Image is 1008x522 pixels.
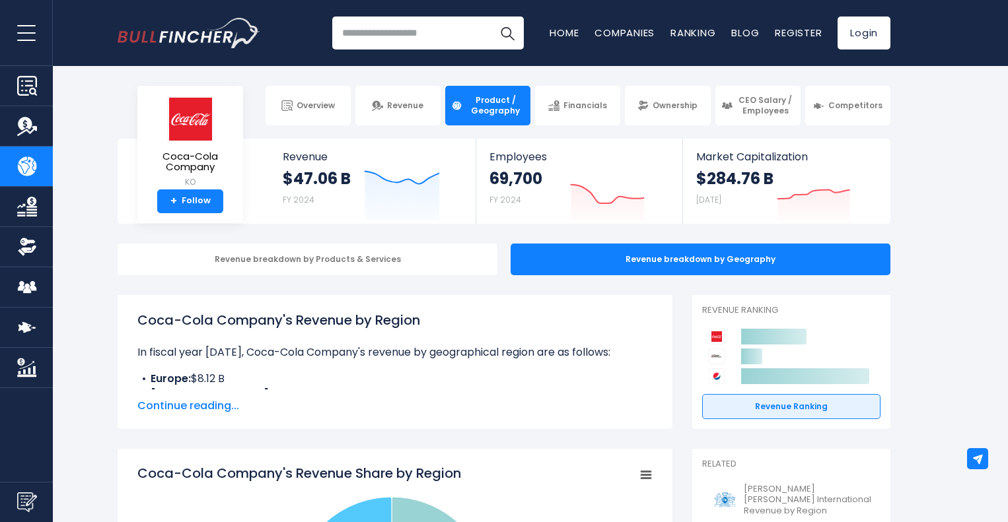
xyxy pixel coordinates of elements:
a: Product / Geography [445,86,530,125]
small: FY 2024 [283,194,314,205]
span: Financials [563,100,607,111]
a: Employees 69,700 FY 2024 [476,139,682,224]
h1: Coca-Cola Company's Revenue by Region [137,310,653,330]
li: $6.46 B [137,387,653,403]
a: Coca-Cola Company KO [147,96,233,189]
span: Revenue [387,100,423,111]
b: [GEOGRAPHIC_DATA]: [151,387,271,402]
strong: 69,700 [489,168,542,189]
a: Blog [731,26,759,40]
a: Overview [266,86,351,125]
a: Revenue Ranking [702,394,881,419]
a: [PERSON_NAME] [PERSON_NAME] International Revenue by Region [702,480,881,521]
a: Register [775,26,822,40]
span: Competitors [828,100,882,111]
li: $8.12 B [137,371,653,387]
a: Financials [535,86,620,125]
a: Login [838,16,890,49]
a: Ranking [670,26,715,40]
a: Competitors [805,86,890,125]
span: Ownership [653,100,698,111]
a: Ownership [625,86,710,125]
span: Market Capitalization [696,150,876,163]
p: In fiscal year [DATE], Coca-Cola Company's revenue by geographical region are as follows: [137,344,653,360]
a: Revenue [355,86,441,125]
div: Revenue breakdown by Products & Services [118,244,497,275]
a: Revenue $47.06 B FY 2024 [270,139,476,224]
tspan: Coca-Cola Company's Revenue Share by Region [137,464,461,482]
small: FY 2024 [489,194,521,205]
span: Product / Geography [466,95,524,115]
button: Search [491,16,524,49]
span: Continue reading... [137,398,653,414]
img: Bullfincher logo [118,18,260,48]
a: +Follow [157,189,223,213]
a: Home [550,26,579,40]
strong: $284.76 B [696,168,774,189]
strong: $47.06 B [283,168,351,189]
span: Employees [489,150,668,163]
img: Keurig Dr Pepper competitors logo [709,348,725,364]
div: Revenue breakdown by Geography [511,244,890,275]
span: [PERSON_NAME] [PERSON_NAME] International Revenue by Region [744,484,873,517]
a: Go to homepage [118,18,260,48]
p: Related [702,459,881,470]
img: PepsiCo competitors logo [709,368,725,384]
img: PM logo [710,485,740,515]
img: Coca-Cola Company competitors logo [709,329,725,344]
span: Overview [297,100,335,111]
span: Revenue [283,150,463,163]
small: KO [148,176,233,188]
span: CEO Salary / Employees [737,95,795,115]
p: Revenue Ranking [702,305,881,316]
a: Companies [594,26,655,40]
b: Europe: [151,371,191,386]
strong: + [170,195,177,207]
small: [DATE] [696,194,721,205]
img: Ownership [17,237,37,257]
a: Market Capitalization $284.76 B [DATE] [683,139,889,224]
span: Coca-Cola Company [148,151,233,173]
a: CEO Salary / Employees [715,86,801,125]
